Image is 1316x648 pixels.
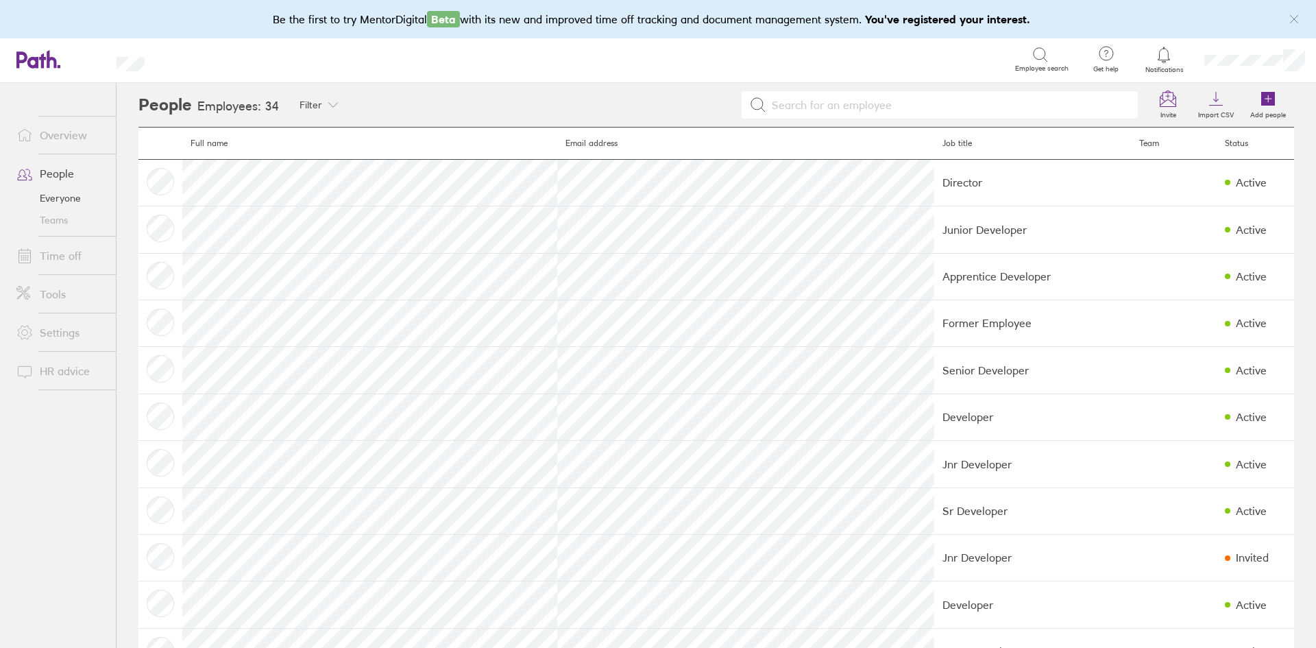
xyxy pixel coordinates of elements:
td: Developer [934,581,1131,628]
a: Overview [5,121,116,149]
a: People [5,160,116,187]
b: You've registered your interest. [865,12,1030,26]
span: Employee search [1015,64,1069,73]
div: Active [1236,270,1267,283]
div: Active [1236,176,1267,189]
a: Teams [5,209,116,231]
td: Former Employee [934,300,1131,346]
td: Jnr Developer [934,441,1131,488]
td: Junior Developer [934,206,1131,253]
td: Sr Developer [934,488,1131,534]
div: Active [1236,458,1267,470]
a: Everyone [5,187,116,209]
span: Notifications [1142,66,1186,74]
label: Invite [1152,107,1184,119]
span: Get help [1084,65,1128,73]
div: Search [182,53,217,65]
div: Active [1236,599,1267,611]
a: Invite [1146,83,1190,127]
div: Active [1236,317,1267,329]
td: Director [934,159,1131,206]
a: Tools [5,280,116,308]
label: Add people [1242,107,1294,119]
th: Status [1217,128,1294,160]
label: Import CSV [1190,107,1242,119]
h2: People [138,83,192,127]
div: Active [1236,411,1267,423]
th: Job title [934,128,1131,160]
div: Active [1236,364,1267,376]
span: Filter [300,99,322,110]
a: Settings [5,319,116,346]
span: Beta [427,11,460,27]
td: Apprentice Developer [934,253,1131,300]
div: Be the first to try MentorDigital with its new and improved time off tracking and document manage... [273,11,1044,27]
a: Notifications [1142,45,1186,74]
div: Active [1236,224,1267,236]
td: Jnr Developer [934,534,1131,581]
td: Developer [934,394,1131,440]
input: Search for an employee [766,92,1130,118]
h3: Employees: 34 [197,99,279,114]
td: Senior Developer [934,347,1131,394]
div: Invited [1236,551,1269,564]
div: Active [1236,505,1267,517]
th: Full name [182,128,557,160]
a: Add people [1242,83,1294,127]
th: Email address [557,128,934,160]
a: Import CSV [1190,83,1242,127]
a: Time off [5,242,116,269]
a: HR advice [5,357,116,385]
th: Team [1131,128,1217,160]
